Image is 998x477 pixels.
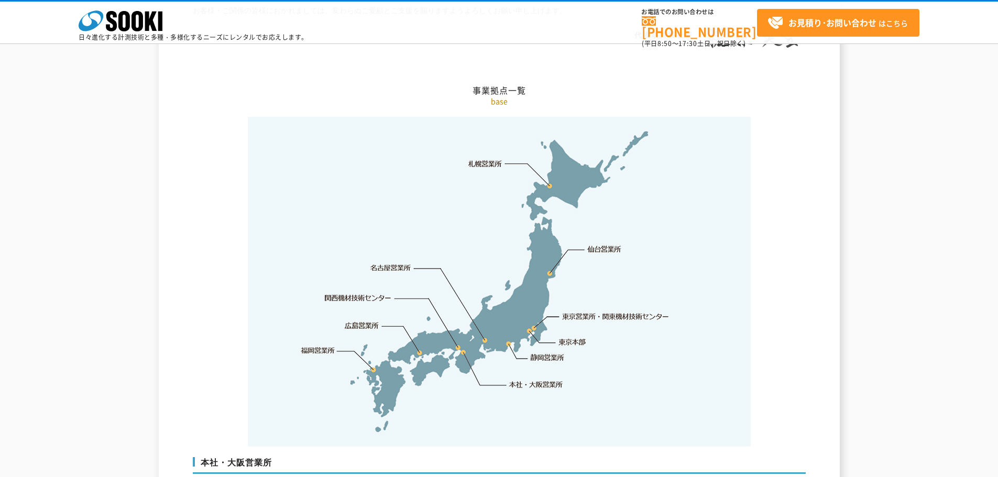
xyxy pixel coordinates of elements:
a: 仙台営業所 [587,244,621,254]
p: 日々進化する計測技術と多種・多様化するニーズにレンタルでお応えします。 [79,34,308,40]
a: 本社・大阪営業所 [508,379,563,390]
a: お見積り･お問い合わせはこちら [757,9,919,37]
a: 福岡営業所 [301,345,335,356]
a: 名古屋営業所 [370,263,411,273]
a: 広島営業所 [345,320,379,330]
a: 静岡営業所 [530,352,564,363]
a: 札幌営業所 [468,158,502,169]
a: [PHONE_NUMBER] [642,16,757,38]
a: 東京営業所・関東機材技術センター [563,311,670,321]
span: 17:30 [678,39,697,48]
span: はこちら [767,15,908,31]
img: 事業拠点一覧 [248,117,751,447]
strong: お見積り･お問い合わせ [788,16,876,29]
h3: 本社・大阪営業所 [193,457,806,474]
a: 関西機材技術センター [325,293,391,303]
span: (平日 ～ 土日、祝日除く) [642,39,745,48]
a: 東京本部 [559,337,586,348]
span: お電話でのお問い合わせは [642,9,757,15]
span: 8:50 [657,39,672,48]
p: base [193,96,806,107]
